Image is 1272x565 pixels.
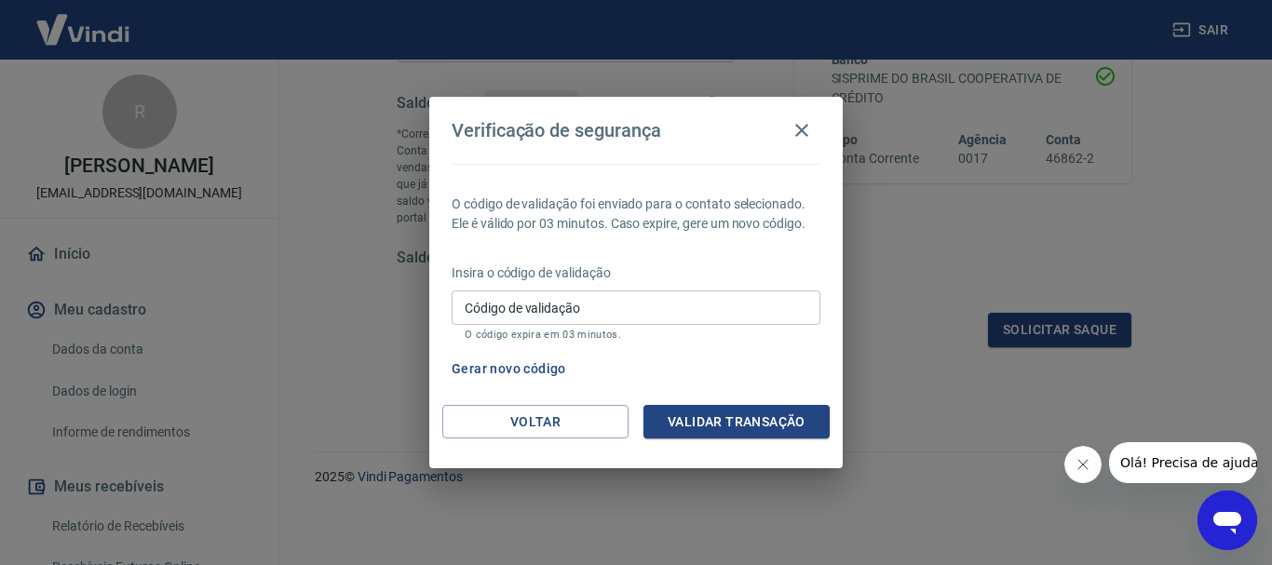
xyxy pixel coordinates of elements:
[1198,491,1257,550] iframe: Botão para abrir a janela de mensagens
[452,119,661,141] h4: Verificação de segurança
[465,329,807,341] p: O código expira em 03 minutos.
[643,405,830,439] button: Validar transação
[11,13,156,28] span: Olá! Precisa de ajuda?
[444,352,574,386] button: Gerar novo código
[1109,442,1257,483] iframe: Mensagem da empresa
[442,405,629,439] button: Voltar
[1064,446,1102,483] iframe: Fechar mensagem
[452,263,820,283] p: Insira o código de validação
[452,195,820,234] p: O código de validação foi enviado para o contato selecionado. Ele é válido por 03 minutos. Caso e...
